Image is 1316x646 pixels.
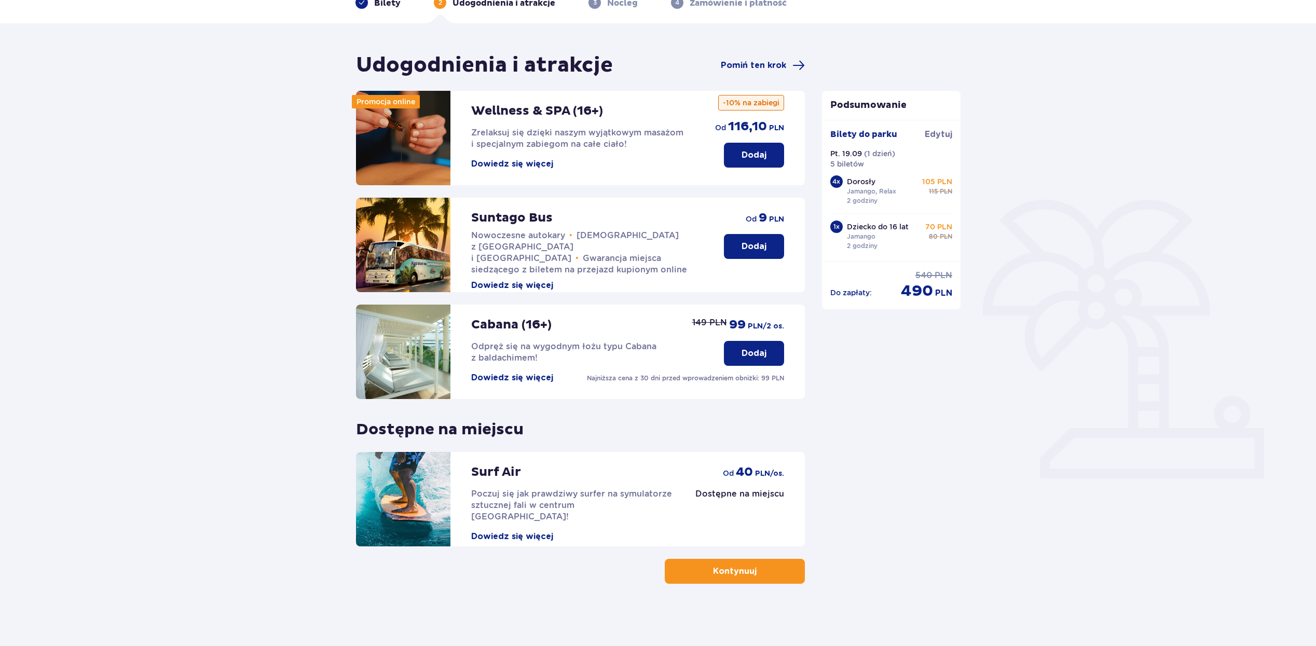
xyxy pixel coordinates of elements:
p: -10% na zabiegi [718,95,784,111]
p: PLN [935,287,952,299]
span: Nowoczesne autokary [471,230,565,240]
p: ( 1 dzień ) [864,148,895,159]
p: PLN /2 os. [748,321,784,332]
p: 2 godziny [847,241,878,251]
p: 115 [929,187,938,196]
button: Dodaj [724,143,784,168]
p: Suntago Bus [471,210,553,226]
p: Podsumowanie [822,99,961,112]
p: Dostępne na miejscu [356,411,524,439]
img: attraction [356,452,450,546]
button: Dowiedz się więcej [471,372,553,383]
a: Pomiń ten krok [721,59,805,72]
p: PLN [769,123,784,133]
p: od [715,122,726,133]
p: 490 [901,281,933,301]
p: 40 [736,464,753,480]
p: od [723,468,734,478]
div: Promocja online [352,95,420,108]
p: 9 [759,210,767,226]
button: Dodaj [724,234,784,259]
span: [DEMOGRAPHIC_DATA] z [GEOGRAPHIC_DATA] i [GEOGRAPHIC_DATA] [471,230,679,263]
img: attraction [356,305,450,399]
p: Jamango [847,232,875,241]
div: 4 x [830,175,843,188]
span: Odpręż się na wygodnym łożu typu Cabana z baldachimem! [471,341,656,363]
span: Poczuj się jak prawdziwy surfer na symulatorze sztucznej fali w centrum [GEOGRAPHIC_DATA]! [471,489,672,521]
p: 80 [929,232,938,241]
p: PLN [935,270,952,281]
p: PLN [940,187,952,196]
p: 2 godziny [847,196,878,205]
p: od [746,214,757,224]
button: Dodaj [724,341,784,366]
p: Dodaj [742,149,766,161]
p: PLN [769,214,784,225]
span: Pomiń ten krok [721,60,786,71]
p: Dodaj [742,348,766,359]
span: • [575,253,579,264]
span: • [569,230,572,241]
button: Dowiedz się więcej [471,158,553,170]
p: Dorosły [847,176,875,187]
p: 149 PLN [692,317,727,328]
p: Najniższa cena z 30 dni przed wprowadzeniem obniżki: 99 PLN [587,374,784,383]
button: Kontynuuj [665,559,805,584]
a: Edytuj [925,129,952,140]
p: 70 PLN [925,222,952,232]
p: Bilety do parku [830,129,897,140]
button: Dowiedz się więcej [471,280,553,291]
p: PLN /os. [755,469,784,479]
p: Dodaj [742,241,766,252]
p: Jamango, Relax [847,187,896,196]
p: PLN [940,232,952,241]
p: 540 [915,270,933,281]
div: 1 x [830,221,843,233]
img: attraction [356,198,450,292]
p: Cabana (16+) [471,317,552,333]
p: 105 PLN [922,176,952,187]
h1: Udogodnienia i atrakcje [356,52,613,78]
p: Do zapłaty : [830,287,872,298]
img: attraction [356,91,450,185]
p: 5 biletów [830,159,864,169]
p: 99 [729,317,746,333]
p: Dziecko do 16 lat [847,222,909,232]
p: Wellness & SPA (16+) [471,103,603,119]
span: Zrelaksuj się dzięki naszym wyjątkowym masażom i specjalnym zabiegom na całe ciało! [471,128,683,149]
button: Dowiedz się więcej [471,531,553,542]
p: Kontynuuj [713,566,757,577]
p: Surf Air [471,464,521,480]
p: 116,10 [728,119,767,134]
p: Dostępne na miejscu [695,488,784,500]
p: Pt. 19.09 [830,148,862,159]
